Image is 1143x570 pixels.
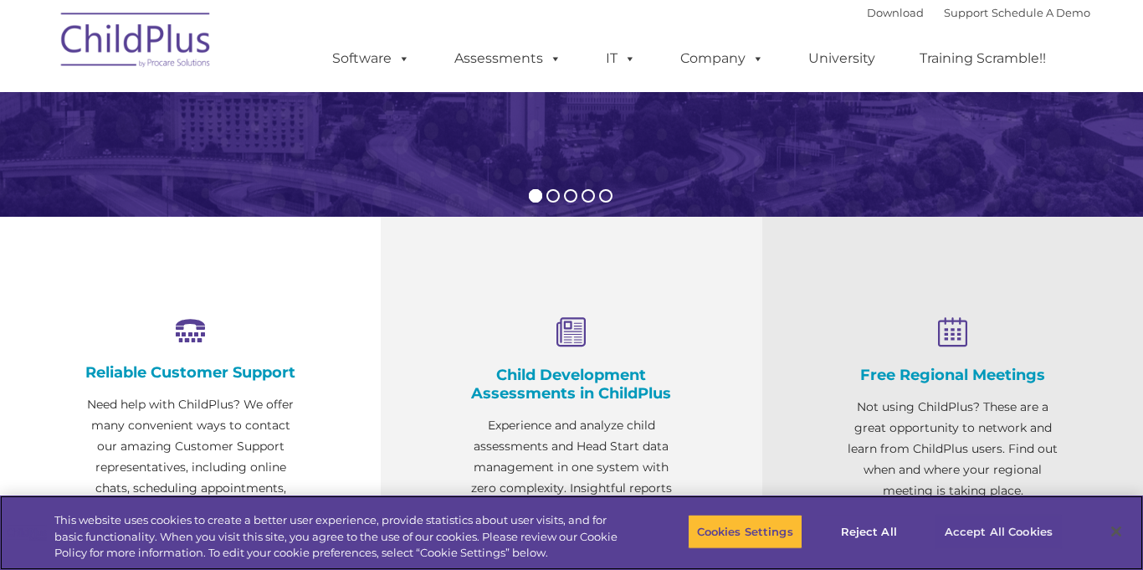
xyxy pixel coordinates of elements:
p: Need help with ChildPlus? We offer many convenient ways to contact our amazing Customer Support r... [84,394,297,520]
h4: Reliable Customer Support [84,363,297,382]
button: Cookies Settings [688,514,802,549]
button: Accept All Cookies [935,514,1062,549]
a: Training Scramble!! [903,42,1063,75]
button: Close [1098,513,1135,550]
a: Support [944,6,988,19]
button: Reject All [817,514,921,549]
div: This website uses cookies to create a better user experience, provide statistics about user visit... [54,512,628,562]
h4: Free Regional Meetings [846,366,1059,384]
p: Experience and analyze child assessments and Head Start data management in one system with zero c... [464,415,678,541]
img: ChildPlus by Procare Solutions [53,1,220,85]
a: Schedule A Demo [992,6,1090,19]
h4: Child Development Assessments in ChildPlus [464,366,678,403]
a: Download [867,6,924,19]
a: Assessments [438,42,578,75]
a: University [792,42,892,75]
span: Phone number [233,179,304,192]
p: Not using ChildPlus? These are a great opportunity to network and learn from ChildPlus users. Fin... [846,397,1059,501]
a: Software [315,42,427,75]
font: | [867,6,1090,19]
span: Last name [233,110,284,123]
a: Company [664,42,781,75]
a: IT [589,42,653,75]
